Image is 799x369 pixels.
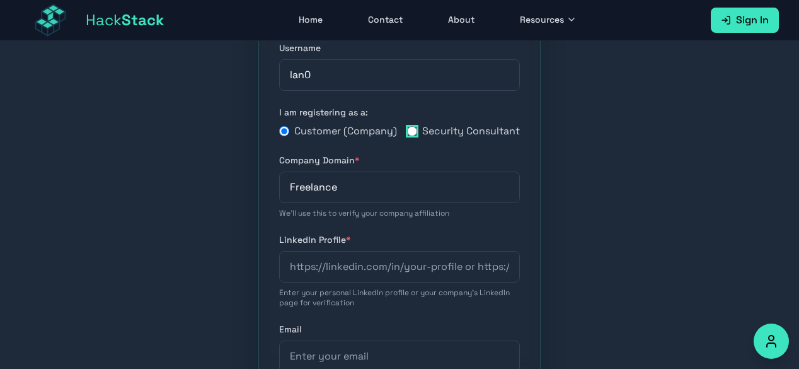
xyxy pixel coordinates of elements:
[440,8,482,32] a: About
[279,288,520,308] div: Enter your personal LinkedIn profile or your company's LinkedIn page for verification
[512,8,584,32] button: Resources
[520,13,564,26] span: Resources
[422,124,520,139] span: Security Consultant
[279,208,520,218] div: We'll use this to verify your company affiliation
[279,106,520,119] label: I am registering as a:
[86,10,164,30] span: Hack
[279,59,520,91] input: Choose a username
[279,126,289,136] input: Customer (Company)
[279,233,520,246] label: LinkedIn Profile
[360,8,410,32] a: Contact
[294,124,397,139] span: Customer (Company)
[736,13,769,28] span: Sign In
[122,10,164,30] span: Stack
[279,42,520,54] label: Username
[291,8,330,32] a: Home
[279,172,520,203] input: company.com
[407,126,417,136] input: Security Consultant
[279,323,520,336] label: Email
[711,8,779,33] a: Sign In
[279,251,520,283] input: https://linkedin.com/in/your-profile or https://linkedin.com/company/your-company
[279,154,520,167] label: Company Domain
[754,324,789,359] button: Accessibility Options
